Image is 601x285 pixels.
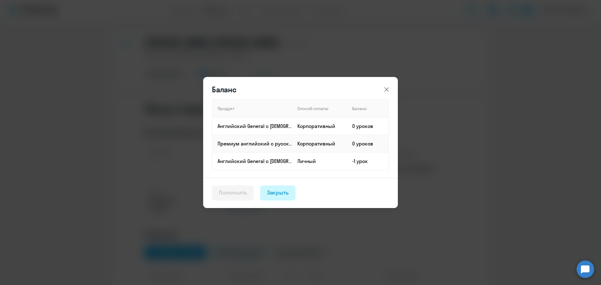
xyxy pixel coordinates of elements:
[347,117,389,135] td: 0 уроков
[218,158,292,165] p: Английский General с [DEMOGRAPHIC_DATA] преподавателем
[218,123,292,130] p: Английский General с [DEMOGRAPHIC_DATA] преподавателем
[292,117,347,135] td: Корпоративный
[292,100,347,117] th: Способ оплаты
[347,152,389,170] td: -1 урок
[292,152,347,170] td: Личный
[267,189,289,197] div: Закрыть
[212,186,254,201] button: Пополнить
[347,135,389,152] td: 0 уроков
[260,186,296,201] button: Закрыть
[203,84,398,94] header: Баланс
[347,100,389,117] th: Баланс
[219,189,247,197] div: Пополнить
[292,135,347,152] td: Корпоративный
[212,100,292,117] th: Продукт
[218,140,292,147] p: Премиум английский с русскоговорящим преподавателем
